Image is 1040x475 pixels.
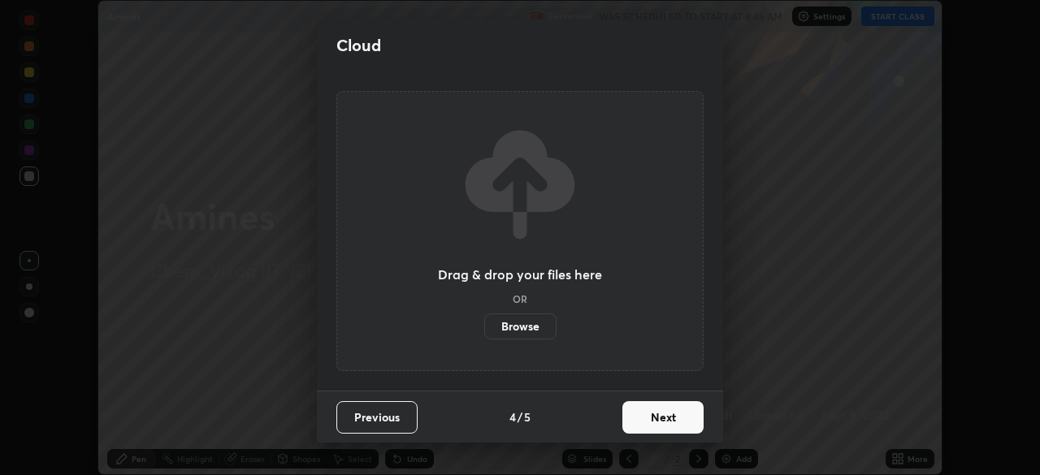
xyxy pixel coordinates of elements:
[438,268,602,281] h3: Drag & drop your files here
[513,294,527,304] h5: OR
[336,35,381,56] h2: Cloud
[509,408,516,425] h4: 4
[524,408,531,425] h4: 5
[336,401,418,434] button: Previous
[622,401,704,434] button: Next
[518,408,522,425] h4: /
